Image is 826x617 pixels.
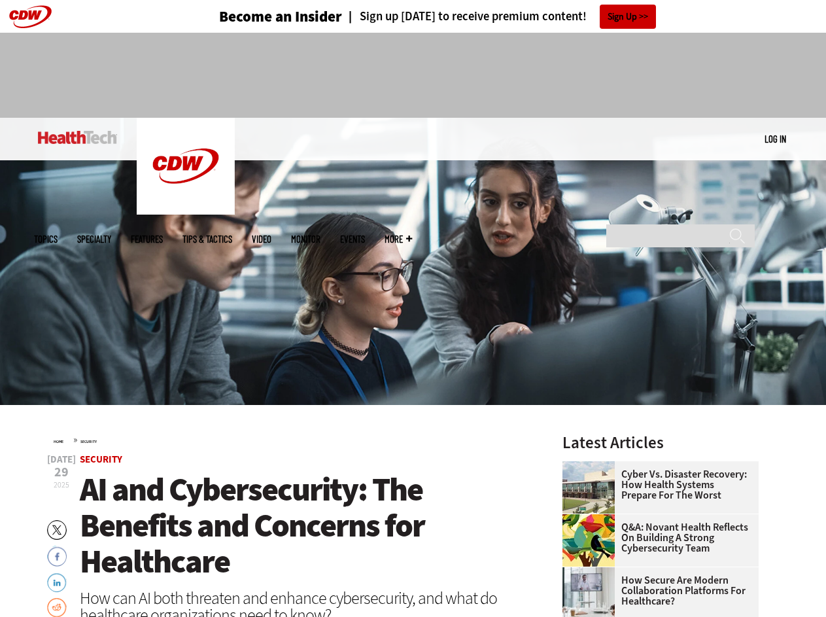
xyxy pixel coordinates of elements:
[54,434,528,445] div: »
[562,461,615,514] img: University of Vermont Medical Center’s main campus
[562,514,621,525] a: abstract illustration of a tree
[562,461,621,472] a: University of Vermont Medical Center’s main campus
[562,575,751,607] a: How Secure Are Modern Collaboration Platforms for Healthcare?
[562,469,751,501] a: Cyber vs. Disaster Recovery: How Health Systems Prepare for the Worst
[182,234,232,244] a: Tips & Tactics
[77,234,111,244] span: Specialty
[54,439,63,444] a: Home
[600,5,656,29] a: Sign Up
[137,118,235,215] img: Home
[175,46,651,105] iframe: advertisement
[34,234,58,244] span: Topics
[47,466,76,479] span: 29
[385,234,412,244] span: More
[252,234,271,244] a: Video
[80,468,424,583] span: AI and Cybersecurity: The Benefits and Concerns for Healthcare
[131,234,163,244] a: Features
[80,453,122,466] a: Security
[47,455,76,465] span: [DATE]
[562,567,621,578] a: care team speaks with physician over conference call
[38,131,117,144] img: Home
[342,10,587,23] a: Sign up [DATE] to receive premium content!
[137,204,235,218] a: CDW
[54,480,69,490] span: 2025
[765,132,786,146] div: User menu
[562,434,759,451] h3: Latest Articles
[170,9,342,24] a: Become an Insider
[765,133,786,145] a: Log in
[219,9,342,24] h3: Become an Insider
[562,514,615,567] img: abstract illustration of a tree
[291,234,320,244] a: MonITor
[562,522,751,554] a: Q&A: Novant Health Reflects on Building a Strong Cybersecurity Team
[80,439,97,444] a: Security
[340,234,365,244] a: Events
